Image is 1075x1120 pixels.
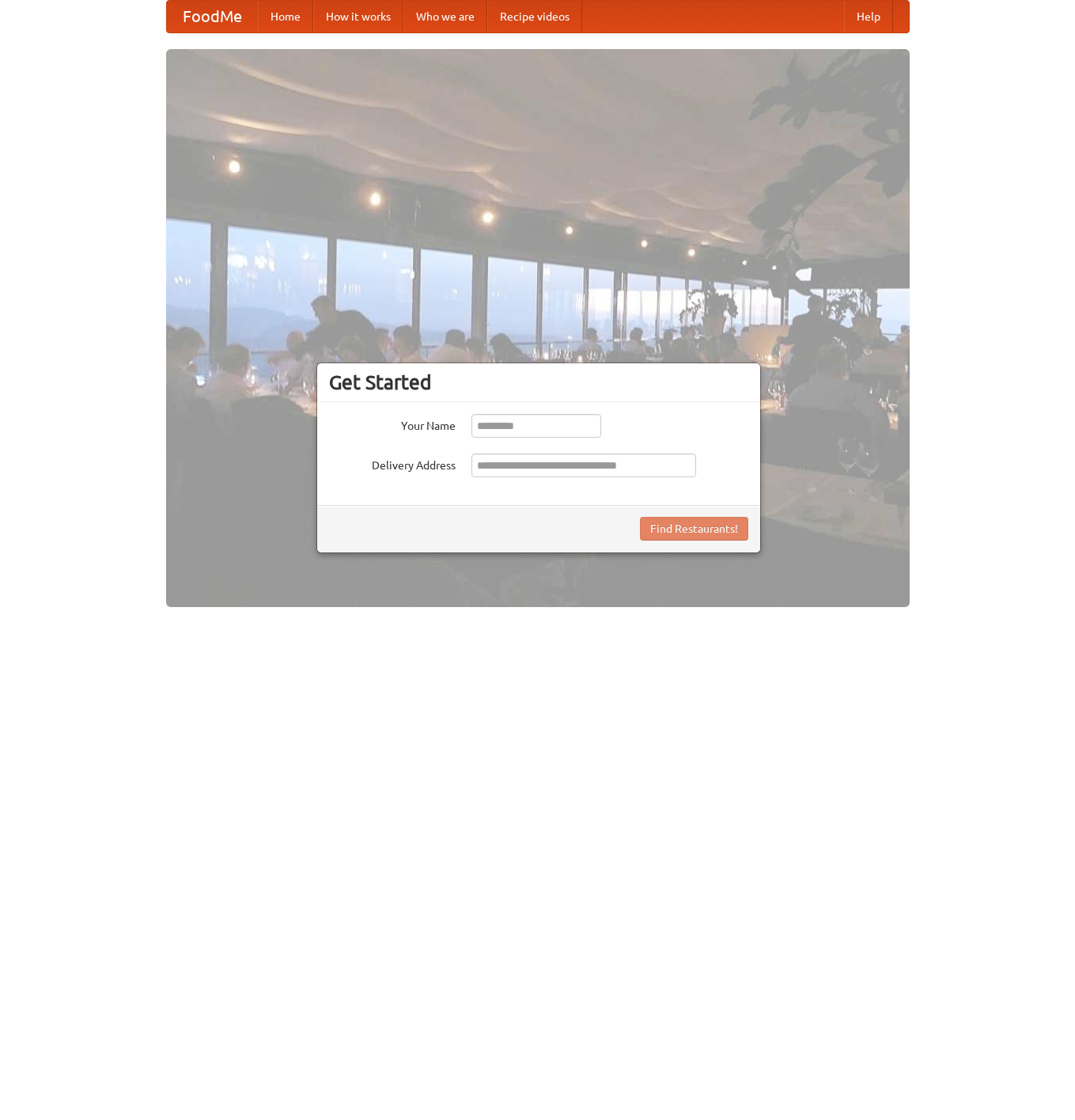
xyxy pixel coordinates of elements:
[167,1,258,32] a: FoodMe
[329,370,748,394] h3: Get Started
[403,1,487,32] a: Who we are
[313,1,403,32] a: How it works
[640,517,748,541] button: Find Restaurants!
[258,1,313,32] a: Home
[329,414,456,434] label: Your Name
[487,1,582,32] a: Recipe videos
[844,1,893,32] a: Help
[329,454,456,473] label: Delivery Address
